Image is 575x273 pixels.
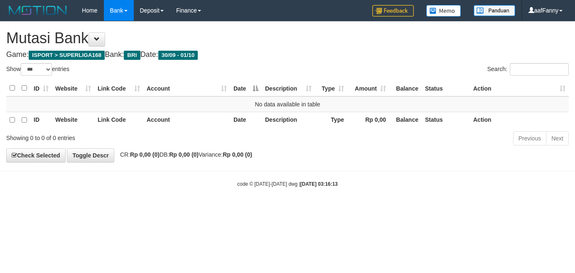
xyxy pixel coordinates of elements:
[116,151,252,158] span: CR: DB: Variance:
[422,80,470,96] th: Status
[474,5,515,16] img: panduan.png
[169,151,199,158] strong: Rp 0,00 (0)
[124,51,140,60] span: BRI
[262,80,315,96] th: Description: activate to sort column ascending
[6,51,569,59] h4: Game: Bank: Date:
[546,131,569,145] a: Next
[6,30,569,47] h1: Mutasi Bank
[21,63,52,76] select: Showentries
[262,112,315,128] th: Description
[52,112,94,128] th: Website
[315,80,347,96] th: Type: activate to sort column ascending
[347,112,389,128] th: Rp 0,00
[230,80,262,96] th: Date: activate to sort column descending
[230,112,262,128] th: Date
[130,151,160,158] strong: Rp 0,00 (0)
[6,96,569,112] td: No data available in table
[347,80,389,96] th: Amount: activate to sort column ascending
[67,148,114,162] a: Toggle Descr
[143,80,230,96] th: Account: activate to sort column ascending
[389,112,422,128] th: Balance
[30,112,52,128] th: ID
[389,80,422,96] th: Balance
[6,148,66,162] a: Check Selected
[143,112,230,128] th: Account
[6,130,233,142] div: Showing 0 to 0 of 0 entries
[158,51,198,60] span: 30/09 - 01/10
[513,131,546,145] a: Previous
[237,181,338,187] small: code © [DATE]-[DATE] dwg |
[300,181,338,187] strong: [DATE] 03:16:13
[30,80,52,96] th: ID: activate to sort column ascending
[6,4,69,17] img: MOTION_logo.png
[52,80,94,96] th: Website: activate to sort column ascending
[372,5,414,17] img: Feedback.jpg
[422,112,470,128] th: Status
[94,112,143,128] th: Link Code
[223,151,252,158] strong: Rp 0,00 (0)
[510,63,569,76] input: Search:
[94,80,143,96] th: Link Code: activate to sort column ascending
[6,63,69,76] label: Show entries
[470,80,569,96] th: Action: activate to sort column ascending
[470,112,569,128] th: Action
[487,63,569,76] label: Search:
[29,51,105,60] span: ISPORT > SUPERLIGA168
[426,5,461,17] img: Button%20Memo.svg
[315,112,347,128] th: Type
